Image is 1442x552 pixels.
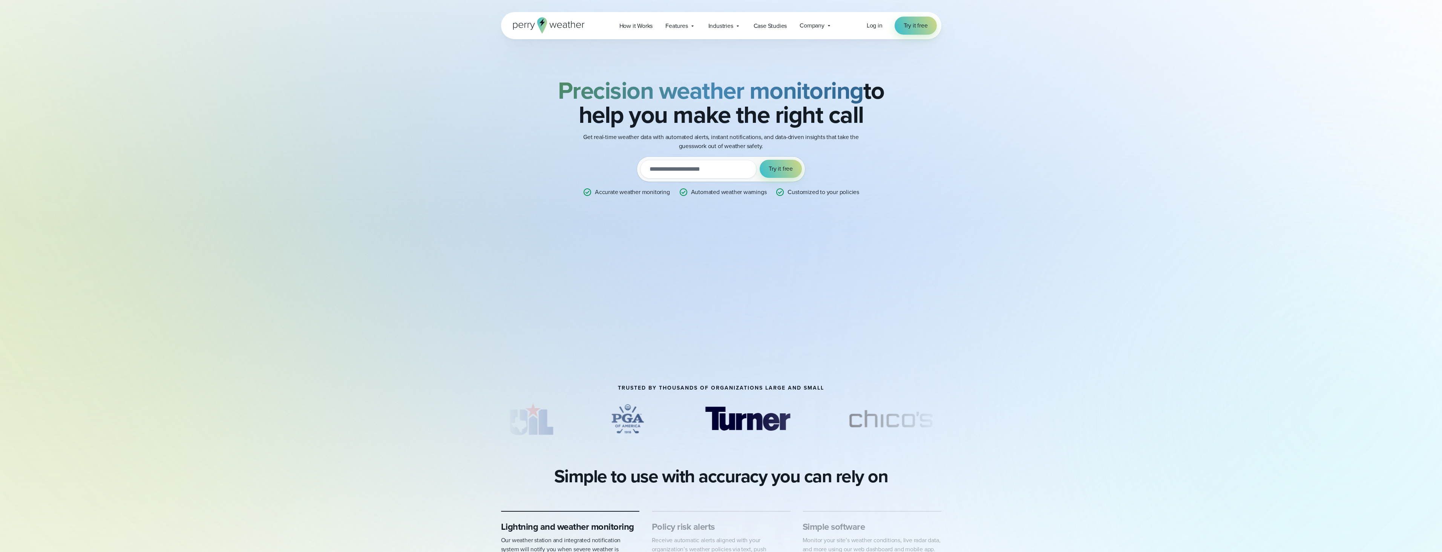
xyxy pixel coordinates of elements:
span: Industries [708,21,733,31]
div: 3 of 69 [694,400,801,438]
h3: Simple software [803,521,941,533]
div: 2 of 69 [597,400,657,438]
span: Try it free [769,164,793,173]
div: 1 of 69 [501,400,561,438]
a: Case Studies [747,18,794,34]
p: Customized to your policies [788,188,859,197]
span: Company [800,21,824,30]
h3: Lightning and weather monitoring [501,521,640,533]
img: UIL.svg [501,400,561,438]
h2: Simple to use with accuracy you can rely on [554,466,888,487]
span: Features [665,21,688,31]
a: Log in [867,21,883,30]
p: Accurate weather monitoring [595,188,670,197]
h3: Policy risk alerts [652,521,791,533]
img: Turner-Construction_1.svg [694,400,801,438]
div: 4 of 69 [837,400,944,438]
div: slideshow [501,400,941,442]
span: How it Works [619,21,653,31]
button: Try it free [760,160,802,178]
p: Automated weather warnings [691,188,767,197]
a: Try it free [895,17,937,35]
span: Case Studies [754,21,787,31]
h2: TRUSTED BY THOUSANDS OF ORGANIZATIONS LARGE AND SMALL [618,385,824,391]
a: How it Works [613,18,659,34]
img: Chicos.svg [837,400,944,438]
strong: Precision weather monitoring [558,73,863,108]
img: PGA.svg [597,400,657,438]
p: Get real-time weather data with automated alerts, instant notifications, and data-driven insights... [570,133,872,151]
h2: to help you make the right call [539,78,904,127]
span: Try it free [904,21,928,30]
